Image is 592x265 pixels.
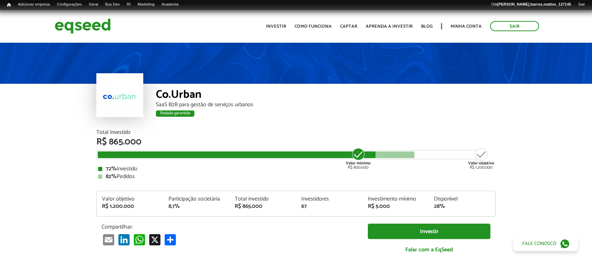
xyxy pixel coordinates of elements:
strong: Valor mínimo [346,160,371,167]
a: Adicionar empresa [14,2,54,7]
a: Marketing [134,2,158,7]
div: R$ 800.000 [345,147,371,170]
a: RI [123,2,134,7]
div: Co.Urban [156,89,496,102]
strong: 72% [106,164,117,174]
a: Investir [368,224,490,239]
div: Disponível [434,196,490,202]
a: Minha conta [450,24,482,29]
a: Como funciona [295,24,332,29]
a: Investir [266,24,286,29]
a: Configurações [54,2,85,7]
p: Compartilhar: [102,224,357,230]
div: SaaS B2B para gestão de serviços urbanos [156,102,496,108]
a: WhatsApp [132,234,146,245]
a: Olá[PERSON_NAME].barros.mattos_127145 [488,2,574,7]
div: Total investido [235,196,291,202]
div: Valor objetivo [102,196,158,202]
div: Pedidos [98,174,494,179]
div: Participação societária [168,196,225,202]
a: Share [163,234,177,245]
a: Geral [85,2,102,7]
div: Investido [98,166,494,172]
div: Investidores [301,196,357,202]
strong: Valor objetivo [468,160,494,167]
div: 8,1% [168,204,225,209]
a: Aprenda a investir [366,24,413,29]
div: Total Investido [96,130,496,135]
strong: [PERSON_NAME].barros.mattos_127145 [497,2,571,6]
strong: 82% [106,172,117,181]
a: Captar [340,24,357,29]
a: Academia [158,2,182,7]
div: R$ 5.000 [368,204,424,209]
a: Bus Dev [102,2,123,7]
a: Fale conosco [514,236,578,251]
div: R$ 865.000 [235,204,291,209]
a: LinkedIn [117,234,131,245]
div: 28% [434,204,490,209]
a: Início [4,2,14,8]
span: Início [7,2,11,7]
a: Sair [490,21,539,31]
div: R$ 1.200.000 [102,204,158,209]
a: Blog [421,24,433,29]
div: Investimento mínimo [368,196,424,202]
a: X [148,234,162,245]
img: EqSeed [55,17,111,35]
a: Falar com a EqSeed [368,243,490,257]
div: R$ 865.000 [96,137,496,147]
div: 67 [301,204,357,209]
a: Email [102,234,116,245]
div: R$ 1.200.000 [468,147,494,170]
div: Rodada garantida [156,110,194,117]
a: Sair [574,2,588,7]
